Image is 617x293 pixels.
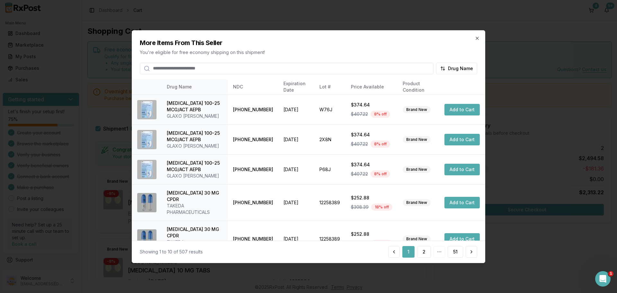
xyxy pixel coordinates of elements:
div: $374.64 [351,132,392,138]
button: 2 [417,246,431,258]
td: [DATE] [278,184,314,221]
span: $407.22 [351,111,368,117]
div: 8 % off [371,111,390,118]
td: 2X8N [314,124,346,154]
img: Breo Ellipta 100-25 MCG/ACT AEPB [137,100,156,119]
td: [DATE] [278,221,314,257]
div: GLAXO [PERSON_NAME] [167,113,223,119]
td: 12258389 [314,221,346,257]
td: [PHONE_NUMBER] [228,124,278,154]
div: Brand New [403,106,431,113]
th: Drug Name [162,79,228,95]
td: [PHONE_NUMBER] [228,154,278,184]
th: Product Condition [398,79,439,95]
th: Expiration Date [278,79,314,95]
div: 8 % off [371,141,390,148]
th: Lot # [314,79,346,95]
td: [DATE] [278,95,314,124]
th: NDC [228,79,278,95]
div: Brand New [403,166,431,173]
button: Add to Cart [444,104,480,115]
button: Add to Cart [444,233,480,245]
span: $308.39 [351,240,369,247]
th: Price Available [346,79,398,95]
div: TAKEDA PHARMACEUTICALS [167,203,223,215]
td: 12258389 [314,184,346,221]
td: [PHONE_NUMBER] [228,95,278,124]
div: $374.64 [351,161,392,168]
img: Dexilant 30 MG CPDR [137,229,156,249]
img: Breo Ellipta 100-25 MCG/ACT AEPB [137,130,156,149]
span: $308.39 [351,204,369,210]
div: $374.64 [351,102,392,108]
div: GLAXO [PERSON_NAME] [167,143,223,149]
div: 18 % off [371,240,392,247]
button: Add to Cart [444,164,480,175]
td: [PHONE_NUMBER] [228,221,278,257]
td: [DATE] [278,154,314,184]
span: Drug Name [448,65,473,71]
span: 1 [608,271,613,276]
div: Brand New [403,136,431,143]
button: Add to Cart [444,197,480,208]
div: [MEDICAL_DATA] 100-25 MCG/ACT AEPB [167,160,223,173]
h2: More Items From This Seller [140,38,477,47]
div: [MEDICAL_DATA] 100-25 MCG/ACT AEPB [167,130,223,143]
div: GLAXO [PERSON_NAME] [167,173,223,179]
div: 8 % off [371,170,390,178]
img: Breo Ellipta 100-25 MCG/ACT AEPB [137,160,156,179]
td: [DATE] [278,124,314,154]
button: Drug Name [436,62,477,74]
button: Add to Cart [444,134,480,145]
p: You're eligible for free economy shipping on this shipment! [140,49,477,55]
iframe: Intercom live chat [595,271,611,287]
button: 1 [402,246,415,258]
td: W76J [314,95,346,124]
div: [MEDICAL_DATA] 100-25 MCG/ACT AEPB [167,100,223,113]
div: Brand New [403,199,431,206]
img: Dexilant 30 MG CPDR [137,193,156,212]
div: 18 % off [371,204,392,211]
div: Brand New [403,235,431,243]
td: P68J [314,154,346,184]
div: Showing 1 to 10 of 507 results [140,249,203,255]
td: [PHONE_NUMBER] [228,184,278,221]
span: $407.22 [351,141,368,147]
span: $407.22 [351,171,368,177]
div: TAKEDA PHARMACEUTICALS [167,239,223,252]
button: 51 [448,246,463,258]
div: $252.88 [351,195,392,201]
div: [MEDICAL_DATA] 30 MG CPDR [167,190,223,203]
div: [MEDICAL_DATA] 30 MG CPDR [167,226,223,239]
div: $252.88 [351,231,392,237]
